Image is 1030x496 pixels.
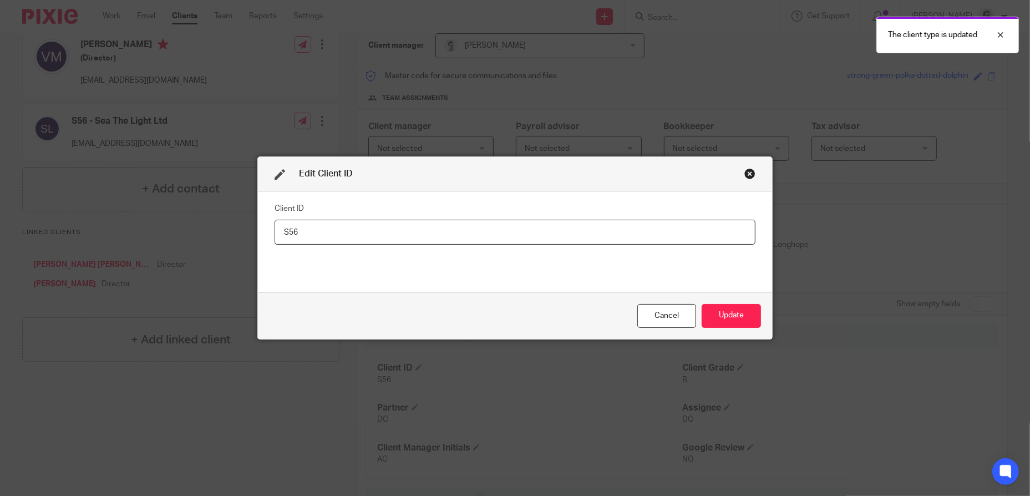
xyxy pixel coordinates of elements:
[702,304,761,328] button: Update
[888,29,977,41] p: The client type is updated
[299,169,353,178] span: Edit Client ID
[275,203,304,214] label: Client ID
[637,304,696,328] div: Close this dialog window
[744,168,755,179] div: Close this dialog window
[275,220,755,245] input: Client ID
